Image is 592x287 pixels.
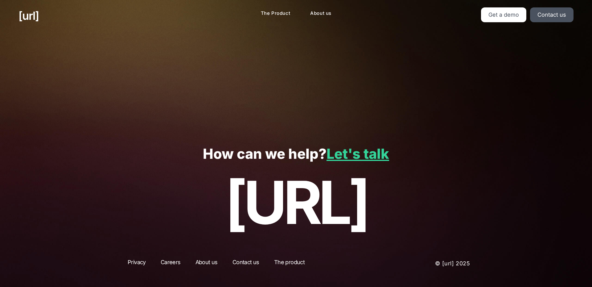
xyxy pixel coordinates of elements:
a: Contact us [227,258,265,269]
a: Privacy [122,258,151,269]
a: Contact us [530,7,573,22]
a: Careers [155,258,186,269]
a: The product [269,258,310,269]
p: [URL] [18,169,573,236]
a: The Product [256,7,295,19]
a: About us [190,258,223,269]
a: Get a demo [481,7,526,22]
p: © [URL] 2025 [383,258,470,269]
a: Let's talk [327,145,389,162]
p: How can we help? [18,146,573,162]
a: [URL] [18,7,39,24]
a: About us [305,7,336,19]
